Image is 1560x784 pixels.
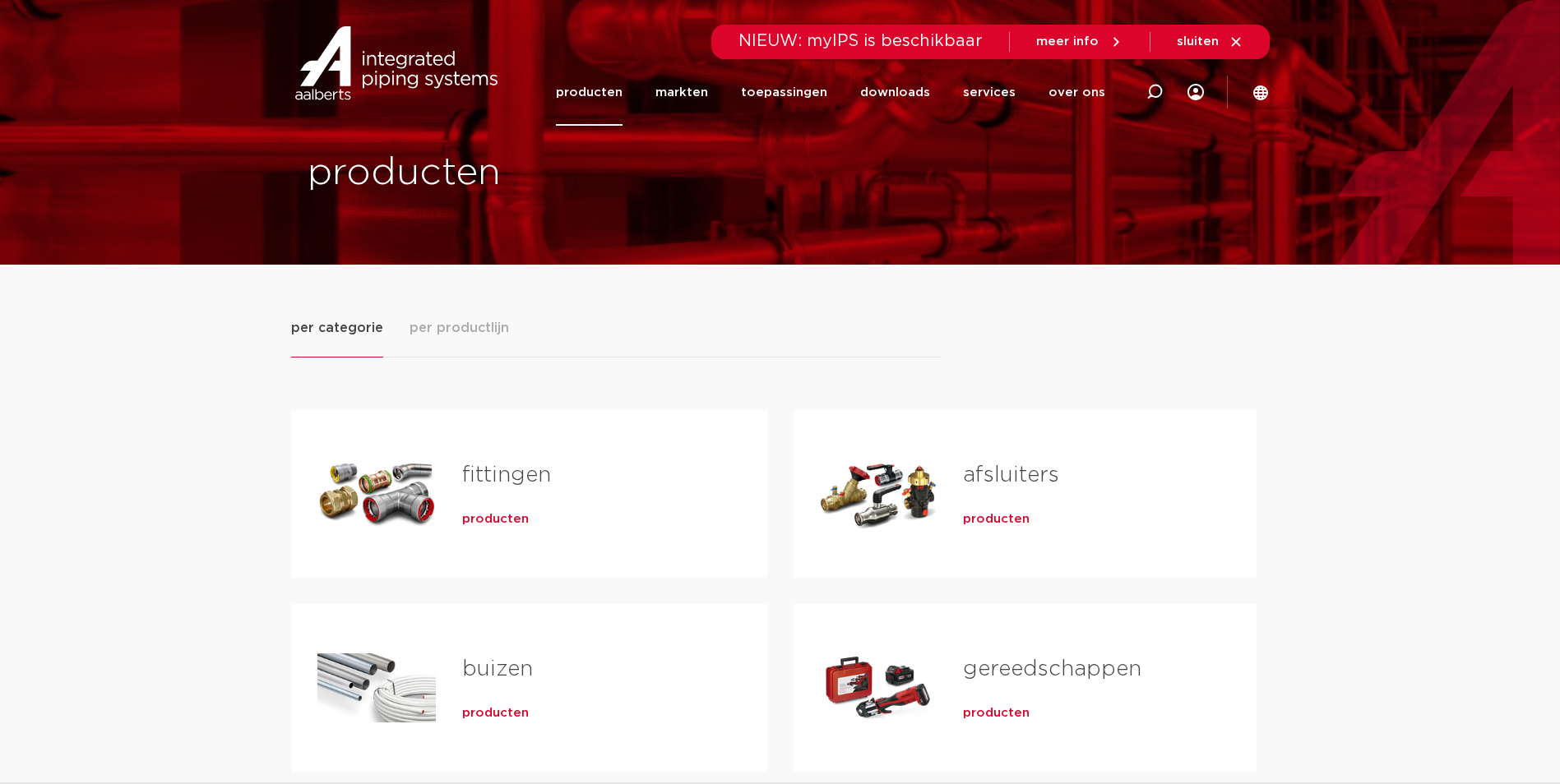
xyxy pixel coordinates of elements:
a: sluiten [1177,35,1243,49]
span: NIEUW: myIPS is beschikbaar [738,33,983,49]
div: my IPS [1187,59,1204,126]
a: producten [963,511,1030,528]
a: markten [655,59,708,126]
a: fittingen [462,464,551,486]
a: gereedschappen [963,658,1141,680]
a: producten [963,705,1030,722]
a: afsluiters [963,464,1059,486]
a: services [963,59,1016,126]
a: producten [556,59,623,126]
span: per categorie [291,318,383,338]
a: toepassingen [741,59,827,126]
a: downloads [860,59,930,126]
a: meer info [1036,35,1123,49]
a: producten [462,511,529,528]
span: sluiten [1177,35,1219,48]
a: over ons [1048,59,1105,126]
nav: Menu [556,59,1105,126]
a: producten [462,705,529,722]
h1: producten [308,147,772,200]
span: meer info [1036,35,1099,48]
span: per productlijn [410,318,509,338]
a: buizen [462,658,533,680]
